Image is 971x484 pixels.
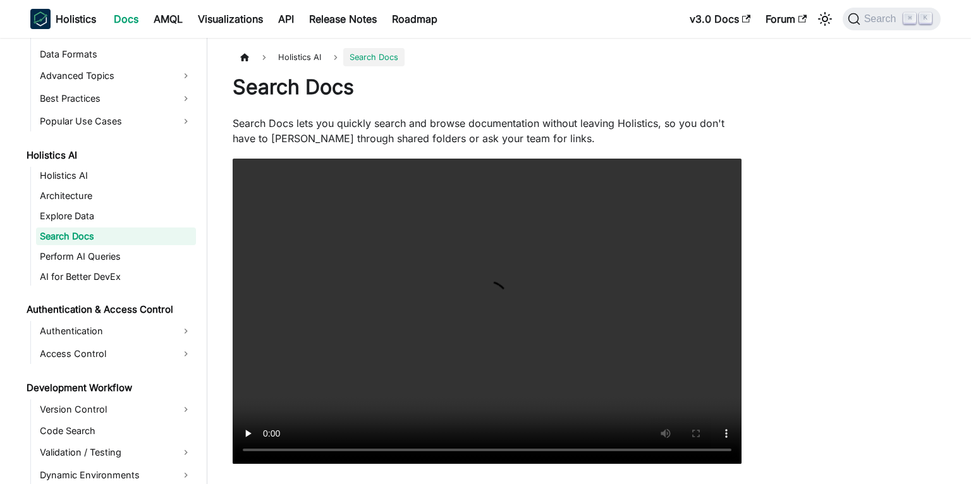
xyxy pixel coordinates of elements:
a: Development Workflow [23,379,196,397]
span: Search Docs [343,48,405,66]
span: Holistics AI [272,48,327,66]
a: Access Control [36,344,196,364]
a: Authentication [36,321,196,341]
nav: Docs sidebar [18,38,207,484]
a: Release Notes [302,9,384,29]
a: Data Formats [36,45,196,63]
a: Code Search [36,422,196,440]
a: Docs [106,9,146,29]
a: Visualizations [190,9,271,29]
video: Your browser does not support embedding video, but you can . [233,159,742,464]
nav: Breadcrumbs [233,48,742,66]
button: Search (Command+K) [843,8,941,30]
a: Validation / Testing [36,442,196,463]
a: Architecture [36,187,196,205]
span: Search [860,13,904,25]
a: AI for Better DevEx [36,268,196,286]
a: Holistics AI [23,147,196,164]
a: v3.0 Docs [682,9,758,29]
a: HolisticsHolistics [30,9,96,29]
h1: Search Docs [233,75,742,100]
button: Switch between dark and light mode (currently light mode) [815,9,835,29]
a: Best Practices [36,88,196,109]
img: Holistics [30,9,51,29]
a: Roadmap [384,9,445,29]
a: API [271,9,302,29]
a: Advanced Topics [36,66,196,86]
a: Perform AI Queries [36,248,196,265]
p: Search Docs lets you quickly search and browse documentation without leaving Holistics, so you do... [233,116,742,146]
a: Authentication & Access Control [23,301,196,318]
a: Explore Data [36,207,196,225]
b: Holistics [56,11,96,27]
a: Popular Use Cases [36,111,196,131]
a: AMQL [146,9,190,29]
a: Home page [233,48,257,66]
a: Forum [758,9,814,29]
a: Search Docs [36,227,196,245]
a: Version Control [36,399,196,420]
a: Holistics AI [36,167,196,185]
kbd: ⌘ [903,13,916,24]
kbd: K [919,13,932,24]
